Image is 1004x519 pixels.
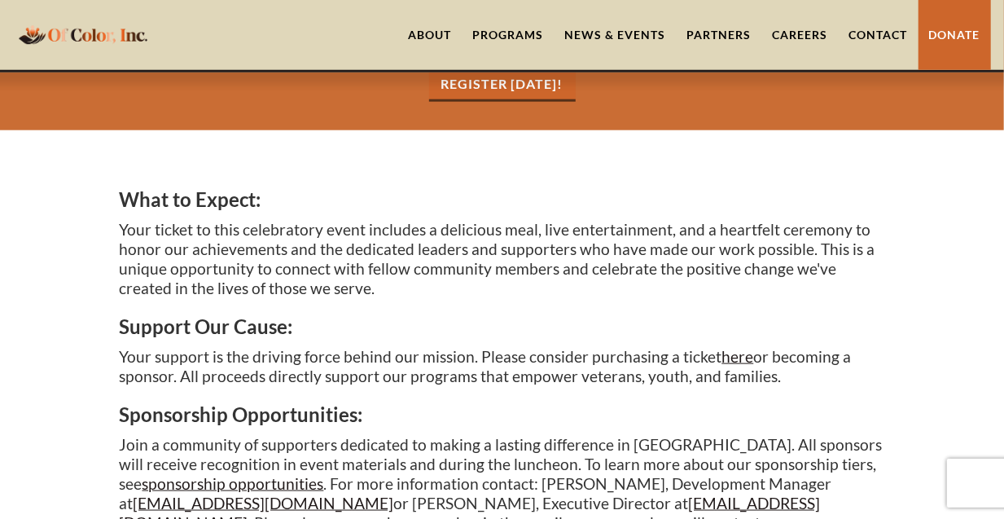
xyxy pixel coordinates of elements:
strong: Sponsorship Opportunities: [120,402,363,426]
a: home [14,15,152,54]
a: [EMAIL_ADDRESS][DOMAIN_NAME] [134,494,394,512]
strong: What to Expect: [120,187,261,211]
p: Your support is the driving force behind our mission. Please consider purchasing a ticket or beco... [120,347,885,386]
strong: Support Our Cause: [120,314,293,338]
a: sponsorship opportunities [142,474,324,493]
a: REgister [DATE]! [429,68,576,102]
div: Programs [473,27,544,43]
p: Your ticket to this celebratory event includes a delicious meal, live entertainment, and a heartf... [120,220,885,298]
a: here [722,347,754,366]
